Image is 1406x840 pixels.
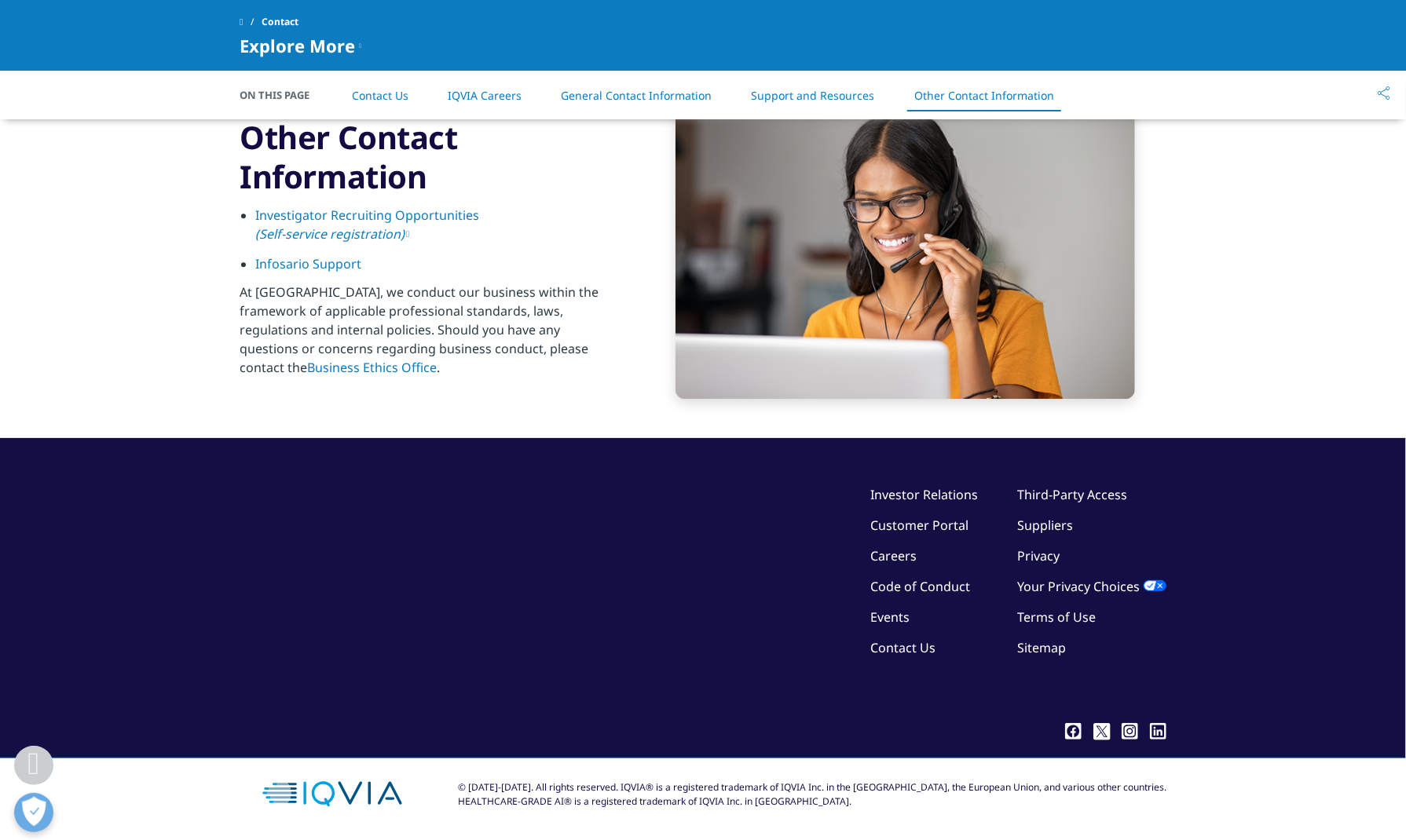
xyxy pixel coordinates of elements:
[240,283,621,386] p: At [GEOGRAPHIC_DATA], we conduct our business within the framework of applicable professional sta...
[458,780,1166,809] div: © [DATE]-[DATE]. All rights reserved. IQVIA® is a registered trademark of IQVIA Inc. in the [GEOG...
[240,118,621,196] h3: Other Contact Information
[1017,608,1096,626] a: Terms of Use
[1017,486,1127,503] a: Third-Party Access
[448,88,522,103] a: IQVIA Careers
[14,793,53,832] button: Open Preferences
[352,88,408,103] a: Contact Us
[870,608,910,626] a: Events
[870,547,917,564] a: Careers
[870,578,970,595] a: Code of Conduct
[255,206,479,243] a: Investigator Recruiting Opportunities (Self-service registration)
[240,36,355,55] span: Explore More
[240,87,326,103] span: On This Page
[262,8,298,36] span: Contact
[752,88,875,103] a: Support and Resources
[561,88,712,103] a: General Contact Information
[307,359,437,376] a: Business Ethics Office
[870,486,978,503] a: Investor Relations
[1017,547,1060,564] a: Privacy
[1017,639,1066,656] a: Sitemap
[1017,578,1166,595] a: Your Privacy Choices
[870,639,936,656] a: Contact Us
[255,225,405,243] em: (Self-service registration)
[870,517,968,534] a: Customer Portal
[676,105,1135,399] img: Iqvia Human data science
[255,255,361,272] a: Infosario Support
[914,88,1054,103] a: Other Contact Information
[1017,517,1073,534] a: Suppliers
